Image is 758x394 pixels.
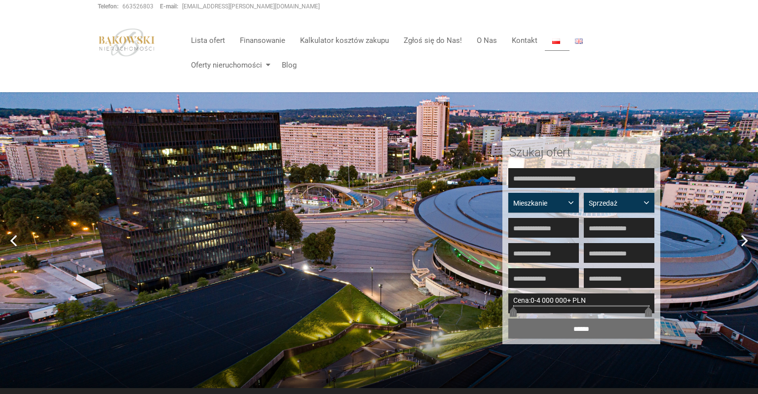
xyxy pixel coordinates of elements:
button: Mieszkanie [508,193,579,213]
strong: Telefon: [98,3,118,10]
span: Sprzedaż [589,198,642,208]
a: Oferty nieruchomości [184,55,274,75]
a: Zgłoś się do Nas! [396,31,469,50]
a: 663526803 [122,3,153,10]
img: logo [98,28,156,57]
span: Cena: [513,296,531,304]
a: Lista ofert [184,31,232,50]
img: English [575,38,583,44]
a: [EMAIL_ADDRESS][PERSON_NAME][DOMAIN_NAME] [182,3,320,10]
a: Kalkulator kosztów zakupu [293,31,396,50]
strong: E-mail: [160,3,178,10]
img: Polski [552,38,560,44]
span: 4 000 000+ PLN [536,296,586,304]
a: Blog [274,55,297,75]
h2: Szukaj ofert [509,146,653,159]
span: Mieszkanie [513,198,567,208]
a: O Nas [469,31,504,50]
button: Sprzedaż [584,193,654,213]
span: 0 [531,296,534,304]
div: - [508,293,654,313]
a: Finansowanie [232,31,293,50]
a: Kontakt [504,31,545,50]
